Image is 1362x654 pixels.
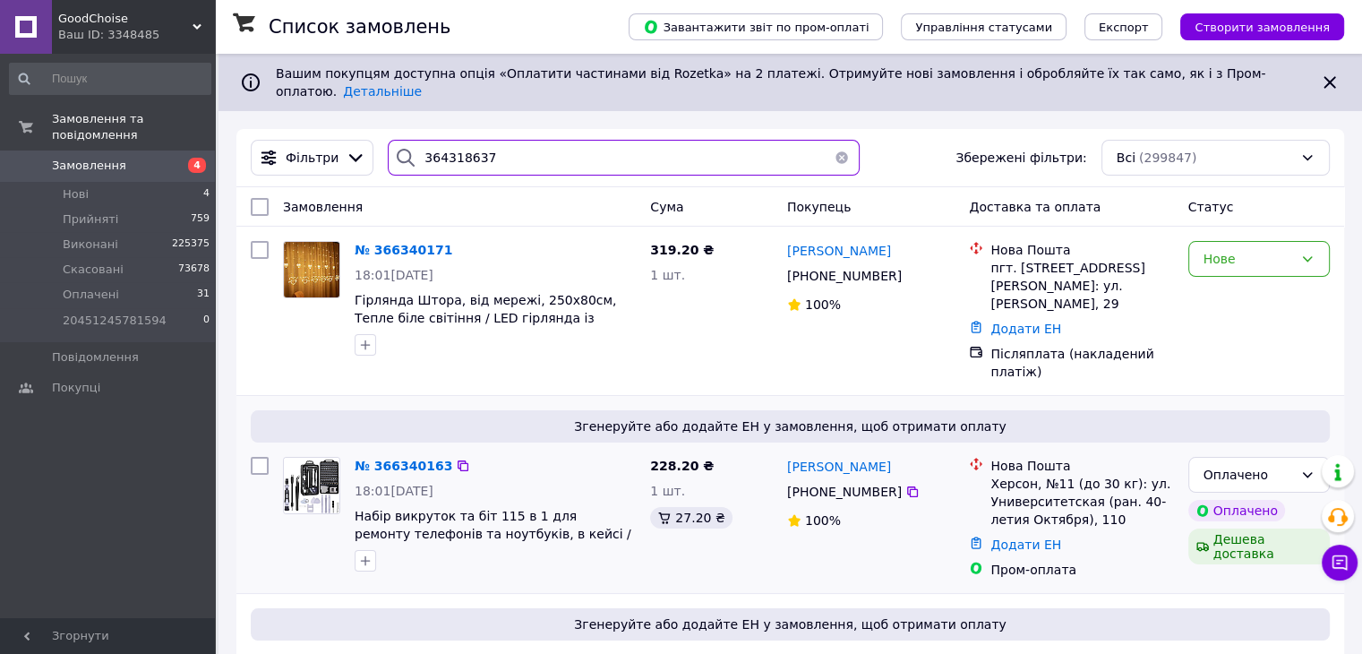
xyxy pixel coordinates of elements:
span: (299847) [1139,151,1196,165]
a: Набір викруток та біт 115 в 1 для ремонту телефонів та ноутбуків, в кейсі / Набір для ремонту тел... [355,509,631,559]
span: 228.20 ₴ [650,459,714,473]
span: [PERSON_NAME] [787,244,891,258]
button: Експорт [1084,13,1163,40]
img: Фото товару [284,458,339,513]
a: № 366340171 [355,243,452,257]
span: [PERSON_NAME] [787,460,891,474]
div: Нова Пошта [990,457,1173,475]
span: 18:01[DATE] [355,484,433,498]
input: Пошук [9,63,211,95]
span: Доставка та оплата [969,200,1101,214]
div: Дешева доставка [1188,529,1330,564]
a: Детальніше [343,84,422,99]
span: Статус [1188,200,1234,214]
span: 20451245781594 [63,313,167,329]
div: Пром-оплата [990,561,1173,579]
span: Замовлення та повідомлення [52,111,215,143]
span: 31 [197,287,210,303]
span: Виконані [63,237,118,253]
div: Оплачено [1188,500,1285,521]
span: Управління статусами [915,21,1052,34]
a: № 366340163 [355,459,452,473]
div: Післяплата (накладений платіж) [990,345,1173,381]
span: Завантажити звіт по пром-оплаті [643,19,869,35]
span: 759 [191,211,210,228]
span: 1 шт. [650,484,685,498]
span: Cума [650,200,683,214]
span: Нові [63,186,89,202]
span: 1 шт. [650,268,685,282]
span: Згенеруйте або додайте ЕН у замовлення, щоб отримати оплату [258,417,1323,435]
div: 27.20 ₴ [650,507,732,529]
a: [PERSON_NAME] [787,458,891,476]
input: Пошук за номером замовлення, ПІБ покупця, номером телефону, Email, номером накладної [388,140,860,176]
div: Нове [1204,249,1293,269]
button: Управління статусами [901,13,1066,40]
span: 4 [203,186,210,202]
span: Замовлення [52,158,126,174]
span: Фільтри [286,149,338,167]
span: 225375 [172,237,210,253]
span: Прийняті [63,211,118,228]
span: 319.20 ₴ [650,243,714,257]
span: 4 [188,158,206,173]
div: [PHONE_NUMBER] [784,479,905,504]
span: Покупець [787,200,851,214]
span: 73678 [178,262,210,278]
span: Згенеруйте або додайте ЕН у замовлення, щоб отримати оплату [258,615,1323,633]
a: Фото товару [283,241,340,298]
h1: Список замовлень [269,16,450,38]
span: Збережені фільтри: [955,149,1086,167]
a: Фото товару [283,457,340,514]
span: Скасовані [63,262,124,278]
a: Створити замовлення [1162,19,1344,33]
button: Очистить [824,140,860,176]
span: Вашим покупцям доступна опція «Оплатити частинами від Rozetka» на 2 платежі. Отримуйте нові замов... [276,66,1265,99]
div: Ваш ID: 3348485 [58,27,215,43]
span: Покупці [52,380,100,396]
div: пгт. [STREET_ADDRESS][PERSON_NAME]: ул. [PERSON_NAME], 29 [990,259,1173,313]
a: Гірлянда Штора, від мережі, 250х80см, Тепле біле світіння / LED гірлянда із сердечками [355,293,616,343]
div: Нова Пошта [990,241,1173,259]
button: Створити замовлення [1180,13,1344,40]
img: Фото товару [284,242,339,297]
span: Експорт [1099,21,1149,34]
button: Завантажити звіт по пром-оплаті [629,13,883,40]
div: Херсон, №11 (до 30 кг): ул. Университетская (ран. 40-летия Октября), 110 [990,475,1173,529]
a: [PERSON_NAME] [787,242,891,260]
span: 0 [203,313,210,329]
span: Повідомлення [52,349,139,366]
div: Оплачено [1204,465,1293,485]
span: 18:01[DATE] [355,268,433,282]
span: 100% [805,297,841,312]
a: Додати ЕН [990,538,1061,552]
span: Оплачені [63,287,119,303]
span: Створити замовлення [1195,21,1330,34]
span: Всі [1117,149,1135,167]
button: Чат з покупцем [1322,545,1358,581]
span: GoodChoise [58,11,193,27]
div: [PHONE_NUMBER] [784,263,905,288]
span: 100% [805,513,841,528]
span: Замовлення [283,200,363,214]
a: Додати ЕН [990,322,1061,336]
